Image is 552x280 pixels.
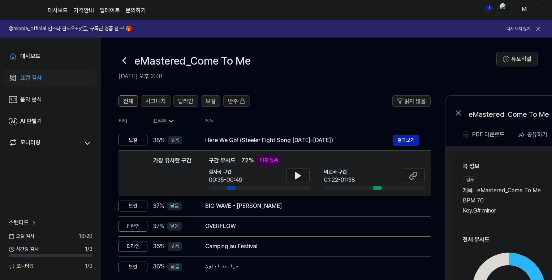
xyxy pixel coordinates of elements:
[4,91,97,108] a: 음악 분석
[118,241,147,252] div: 탑라인
[4,113,97,130] a: AI 판별기
[205,202,419,210] div: BIG WAVE - [PERSON_NAME]
[48,6,68,15] a: 대시보드
[85,263,92,270] span: 1 / 3
[497,4,543,16] button: profileMl
[134,53,251,68] h1: eMastered_Come To Me
[74,6,94,15] button: 가격안내
[20,52,40,61] div: 대시보드
[228,97,238,106] span: 반주
[153,156,191,190] div: 가장 유사한 구간
[118,221,147,232] div: 탑라인
[477,186,541,195] span: eMastered_Come To Me
[463,176,477,183] div: 검사
[480,4,492,16] button: 알림1
[118,113,147,130] th: 타입
[463,131,469,138] img: PDF Download
[206,97,216,106] span: 보컬
[153,202,164,210] span: 37 %
[167,222,182,231] div: 낮음
[153,136,165,145] span: 38 %
[153,118,194,125] div: 표절률
[257,156,281,165] div: 아주 높음
[461,127,506,142] button: PDF 다운로드
[404,97,426,106] span: 읽지 않음
[20,138,40,148] div: 모니터링
[496,52,538,66] button: 튜토리얼
[168,242,182,251] div: 낮음
[168,136,182,145] div: 낮음
[472,130,505,139] div: PDF 다운로드
[20,117,42,126] div: AI 판별기
[201,95,220,107] button: 보컬
[126,6,146,15] a: 문의하기
[482,6,491,14] img: 알림
[463,206,550,215] div: Key. G# minor
[146,97,166,106] span: 시그니처
[173,95,198,107] button: 탑라인
[209,156,236,165] span: 구간 유사도
[392,95,431,107] button: 읽지 않음
[9,138,79,148] a: 모니터링
[79,233,92,240] span: 18 / 20
[167,202,182,210] div: 낮음
[241,156,254,165] span: 72 %
[153,242,165,251] span: 36 %
[209,176,242,184] div: 00:35-00:49
[100,6,120,15] a: 업데이트
[168,263,182,271] div: 낮음
[4,48,97,65] a: 대시보드
[20,95,42,104] div: 음악 분석
[9,233,34,240] span: 오늘 검사
[178,97,193,106] span: 탑라인
[393,135,419,146] button: 결과보기
[500,3,508,17] img: profile
[153,222,164,231] span: 37 %
[463,186,474,195] span: 제목 .
[141,95,171,107] button: 시그니처
[486,5,493,11] div: 1
[20,74,42,82] div: 표절 검사
[118,262,147,272] div: 보컬
[9,25,132,32] h1: @mippia_official 인스타 팔로우+댓글, 구독권 경품 찬스! 🎁
[118,72,496,81] h2: [DATE] 오후 2:48
[118,135,147,146] div: 보컬
[118,201,147,211] div: 보컬
[4,69,97,87] a: 표절 검사
[463,196,550,205] div: BPM. 70
[9,263,34,270] span: 모니터링
[510,6,539,14] div: Ml
[223,95,250,107] button: 반주
[506,26,530,32] button: 다시 보지 않기
[9,218,29,227] span: 스탠다드
[118,95,138,107] button: 전체
[205,136,393,145] div: Here We Go! (Steeler Fight Song [DATE]-[DATE])
[205,242,419,251] div: Camping au Festival
[205,113,431,130] th: 제목
[85,246,92,253] span: 1 / 3
[209,169,242,176] span: 검사곡 구간
[9,246,39,253] span: 시간당 검사
[205,222,419,231] div: OVERFLOW
[205,262,419,271] div: مواليد ايفون
[153,262,165,271] span: 36 %
[324,176,355,184] div: 01:22-01:38
[324,169,355,176] span: 비교곡 구간
[9,218,38,227] a: 스탠다드
[527,130,547,139] div: 공유하기
[123,97,133,106] span: 전체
